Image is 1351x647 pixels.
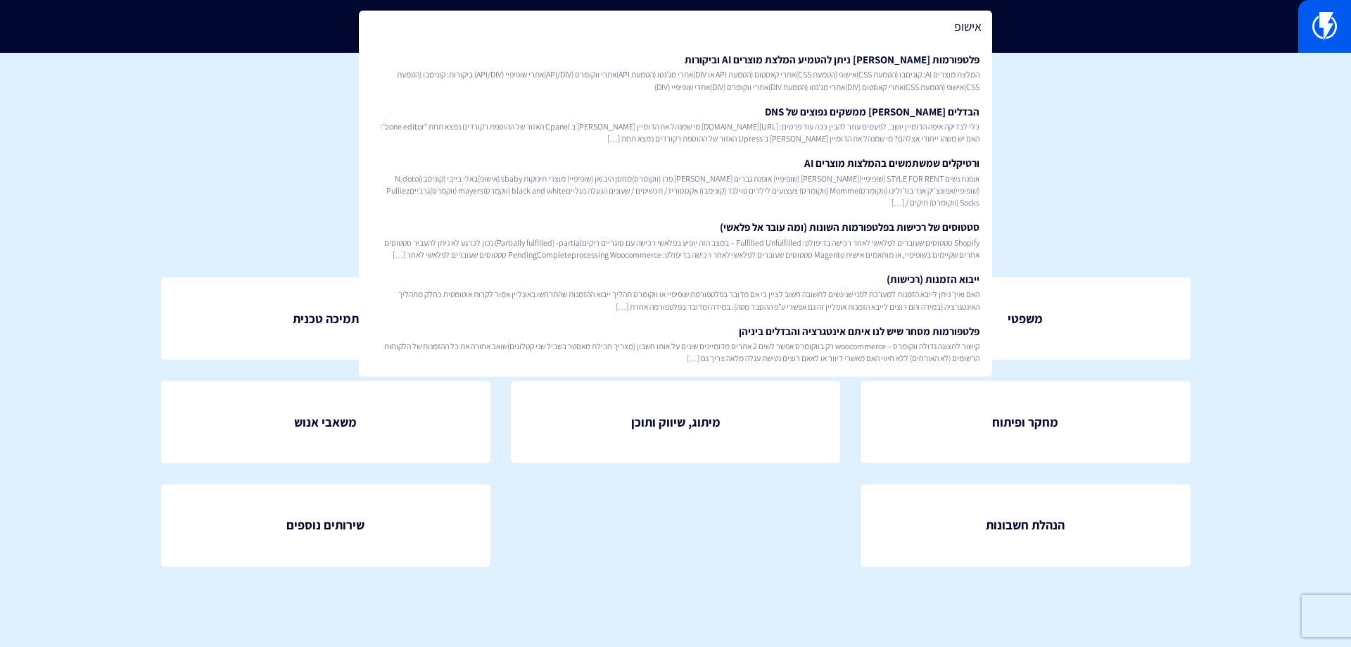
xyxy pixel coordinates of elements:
span: מחקר ופיתוח [992,413,1058,432]
span: קישור לתצוגה גדולה ווקומרס – woocommerce רק בווקומרס אפשר לשים 2 אתרים מדומיינים שונים על אותו חש... [372,340,979,364]
span: משאבי אנוש [294,413,357,432]
span: שירותים נוספים [286,516,364,534]
p: צוות פלאשי היקר , כאן תוכלו למצוא נהלים ותשובות לכל תפקיד בארגון שלנו שיעזרו לכם להצליח. [21,116,1330,140]
span: מיתוג, שיווק ותוכן [631,413,721,432]
span: האם ואיך ניתן לייבא הזמנות למערכת לפני שניגשים לתשובה חשוב לציין כי אם מדובר בפלטפורמת שופיפיי או... [372,288,979,312]
a: מחקר ופיתוח [861,381,1190,464]
a: תמיכה טכנית [161,277,490,360]
a: מיתוג, שיווק ותוכן [511,381,840,464]
span: הנהלת חשבונות [986,516,1065,534]
a: פלטפורמות מסחר שיש לנו איתם אינטגרציה והבדלים ביניהןקישור לתצוגה גדולה ווקומרס – woocommerce רק ב... [366,318,985,370]
span: אופנת נשים STYLE FOR RENT (שופיפיי)[PERSON_NAME] (שופיפיי) אופנת גברים [PERSON_NAME] פרו (ווקומרס... [372,172,979,208]
a: פלטפורמות [PERSON_NAME] ניתן להטמיע המלצת מוצרים AI וביקורותהמלצת מוצרים AI: קוניםבו (הטמעת CSS)א... [366,46,985,99]
a: ורטיקלים שמשתמשים בהמלצות מוצרים AIאופנת נשים STYLE FOR RENT (שופיפיי)[PERSON_NAME] (שופיפיי) אופ... [366,150,985,214]
a: שירותים נוספים [161,484,490,567]
span: כלי לבדיקה איפה הדומיין יושב, לפעמים עוזר להבין ככה עוד פרטים: [URL][DOMAIN_NAME] מי שמנהל את הדו... [372,120,979,144]
span: משפטי [1008,310,1043,328]
a: הבדלים [PERSON_NAME] ממשקים נפוצים של DNSכלי לבדיקה איפה הדומיין יושב, לפעמים עוזר להבין ככה עוד ... [366,99,985,151]
input: חיפוש מהיר... [359,11,992,43]
a: ייבוא הזמנות (רכישות)האם ואיך ניתן לייבא הזמנות למערכת לפני שניגשים לתשובה חשוב לציין כי אם מדובר... [366,266,985,318]
h1: מנהל ידע ארגוני [21,74,1330,102]
span: תמיכה טכנית [293,310,359,328]
a: הנהלת חשבונות [861,484,1190,567]
span: Shopify סטטוסים שעוברים לפלאשי לאחר רכישה בדיפולט: Fulfilled Unfulfilled – במצב הזה יופיע בפלאשי ... [372,237,979,260]
a: סטטוסים של רכישות בפלטפורמות השונות (ומה עובר אל פלאשי)Shopify סטטוסים שעוברים לפלאשי לאחר רכישה ... [366,214,985,266]
span: המלצת מוצרים AI: קוניםבו (הטמעת CSS)אישופ (הטמעת CSS)אתרי קאסטום (הטמעת API או DIV)אתרי מג’נטו (ה... [372,68,979,92]
a: משפטי [861,277,1190,360]
a: משאבי אנוש [161,381,490,464]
